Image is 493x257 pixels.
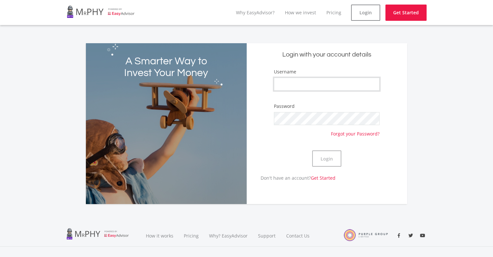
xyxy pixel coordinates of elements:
[247,174,335,181] p: Don't have an account?
[179,225,204,247] a: Pricing
[281,225,315,247] a: Contact Us
[312,150,341,167] button: Login
[274,69,296,75] label: Username
[252,50,402,59] h5: Login with your account details
[331,125,380,137] a: Forgot your Password?
[236,9,275,16] a: Why EasyAdvisor?
[311,175,335,181] a: Get Started
[351,5,380,21] a: Login
[385,5,427,21] a: Get Started
[274,103,295,109] label: Password
[204,225,253,247] a: Why? EasyAdvisor
[118,56,214,79] h2: A Smarter Way to Invest Your Money
[326,9,341,16] a: Pricing
[141,225,179,247] a: How it works
[285,9,316,16] a: How we invest
[253,225,281,247] a: Support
